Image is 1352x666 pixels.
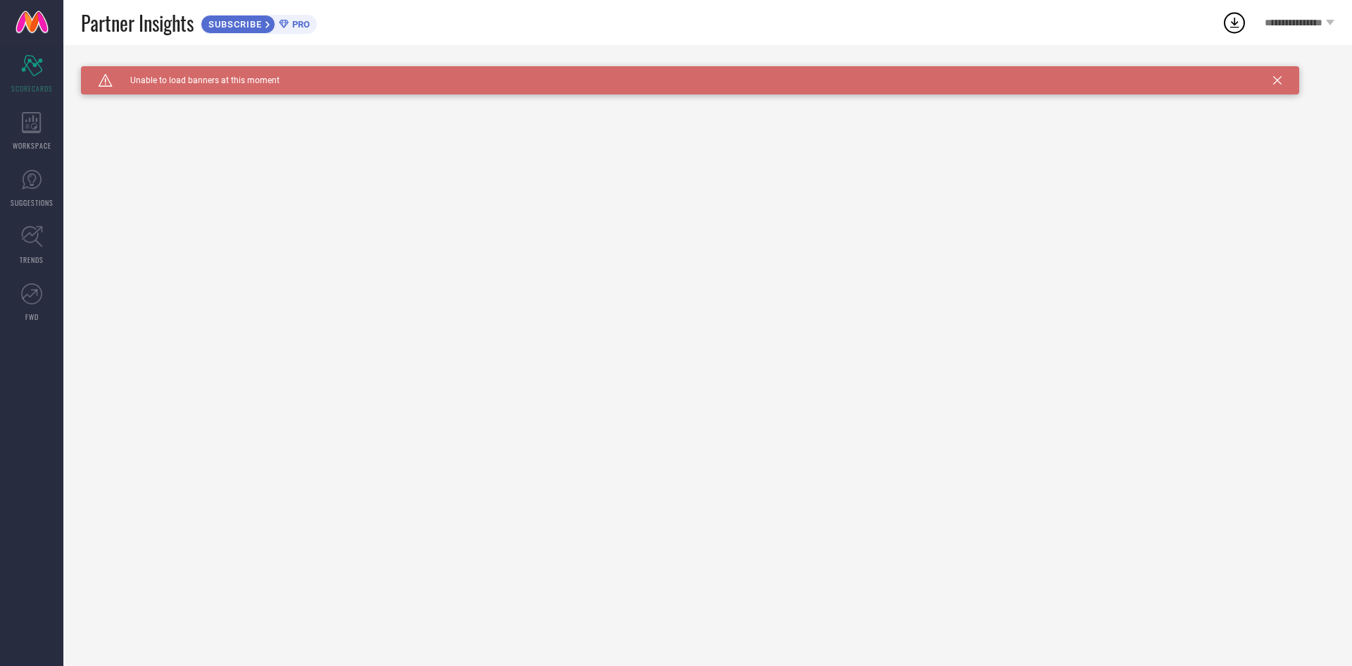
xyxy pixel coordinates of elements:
[289,19,310,30] span: PRO
[113,75,280,85] span: Unable to load banners at this moment
[201,11,317,34] a: SUBSCRIBEPRO
[201,19,265,30] span: SUBSCRIBE
[13,140,51,151] span: WORKSPACE
[20,254,44,265] span: TRENDS
[1222,10,1247,35] div: Open download list
[81,8,194,37] span: Partner Insights
[11,83,53,94] span: SCORECARDS
[11,197,54,208] span: SUGGESTIONS
[25,312,39,322] span: FWD
[81,66,1334,78] div: Unable to load filters at this moment. Please try later.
